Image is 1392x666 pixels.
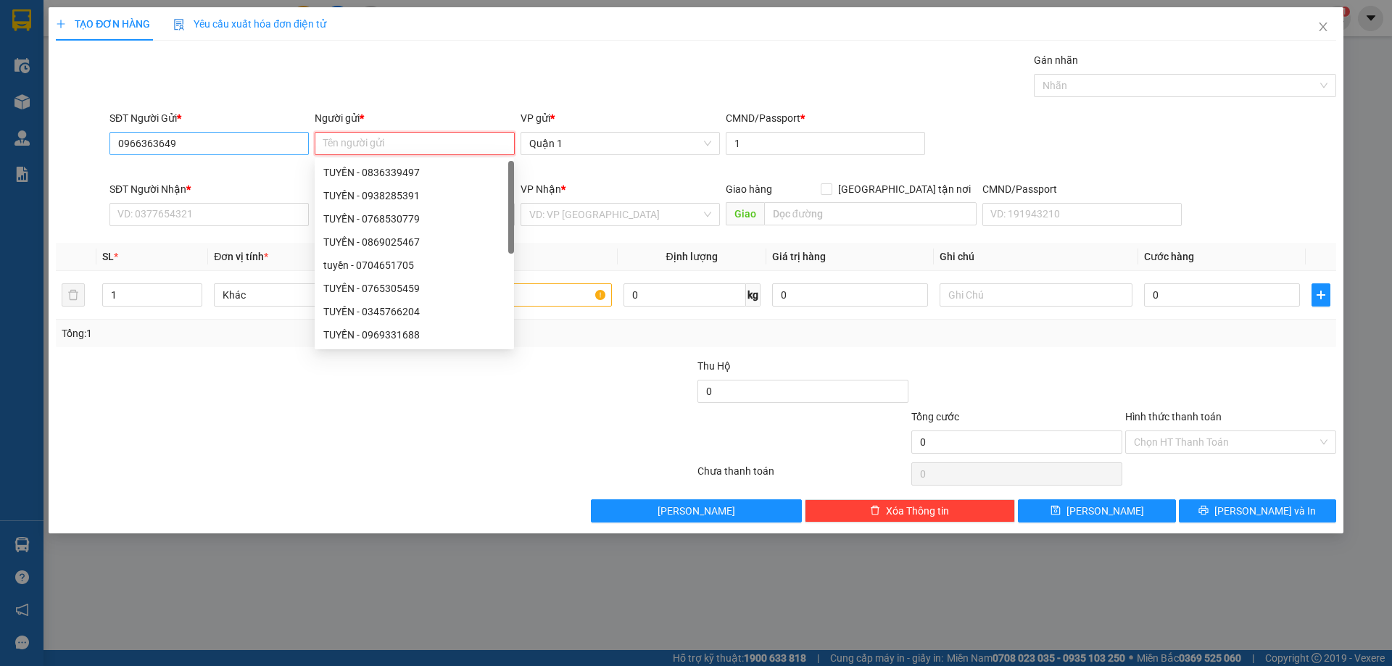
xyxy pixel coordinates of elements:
span: kg [746,283,761,307]
th: Ghi chú [934,243,1138,271]
span: Yêu cầu xuất hóa đơn điện tử [173,18,326,30]
div: TUYỀN - 0765305459 [323,280,505,296]
span: Tổng cước [911,411,959,423]
span: Định lượng [666,251,718,262]
span: save [1051,505,1061,517]
div: CMND/Passport [982,181,1182,197]
span: delete [870,505,880,517]
input: Ghi Chú [940,283,1132,307]
button: printer[PERSON_NAME] và In [1179,499,1336,523]
span: plus [56,19,66,29]
div: Người gửi [315,110,514,126]
span: Thu Hộ [697,360,731,372]
span: [PERSON_NAME] và In [1214,503,1316,519]
span: close [1317,21,1329,33]
div: Tên không hợp lệ [315,157,514,173]
button: plus [1312,283,1330,307]
div: TUYỀN - 0345766204 [315,300,514,323]
span: Khác [223,284,398,306]
button: save[PERSON_NAME] [1018,499,1175,523]
div: TUYỀN - 0836339497 [315,161,514,184]
button: Close [1303,7,1343,48]
div: TUYỀN - 0345766204 [323,304,505,320]
label: Gán nhãn [1034,54,1078,66]
div: TUYỀN - 0869025467 [315,230,514,254]
div: TUYỀN - 0836339497 [323,165,505,180]
span: VP Nhận [521,183,561,195]
span: [PERSON_NAME] [658,503,735,519]
span: Cước hàng [1144,251,1194,262]
span: printer [1198,505,1209,517]
div: TUYỀN - 0768530779 [323,211,505,227]
div: TUYỀN - 0969331688 [315,323,514,346]
span: Giao [726,202,764,225]
span: Quận 1 [529,133,711,154]
input: Dọc đường [764,202,977,225]
div: Chưa thanh toán [696,463,910,488]
button: delete [62,283,85,307]
span: TẠO ĐƠN HÀNG [56,18,150,30]
span: SL [102,251,114,262]
div: TUYỀN - 0869025467 [323,234,505,250]
button: deleteXóa Thông tin [805,499,1016,523]
div: SĐT Người Nhận [109,181,309,197]
div: VP gửi [521,110,720,126]
div: TUYỀN - 0768530779 [315,207,514,230]
div: tuyền - 0704651705 [323,257,505,273]
div: SĐT Người Gửi [109,110,309,126]
img: icon [173,19,185,30]
span: Đơn vị tính [214,251,268,262]
span: Xóa Thông tin [886,503,949,519]
input: 0 [772,283,928,307]
span: [PERSON_NAME] [1066,503,1144,519]
span: [GEOGRAPHIC_DATA] tận nơi [832,181,977,197]
div: CMND/Passport [726,110,925,126]
div: TUYỀN - 0969331688 [323,327,505,343]
div: TUYỀN - 0938285391 [323,188,505,204]
div: TUYỀN - 0938285391 [315,184,514,207]
span: plus [1312,289,1330,301]
div: tuyền - 0704651705 [315,254,514,277]
input: VD: Bàn, Ghế [418,283,611,307]
div: TUYỀN - 0765305459 [315,277,514,300]
button: [PERSON_NAME] [591,499,802,523]
span: Giao hàng [726,183,772,195]
div: Tổng: 1 [62,325,537,341]
span: Giá trị hàng [772,251,826,262]
label: Hình thức thanh toán [1125,411,1222,423]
